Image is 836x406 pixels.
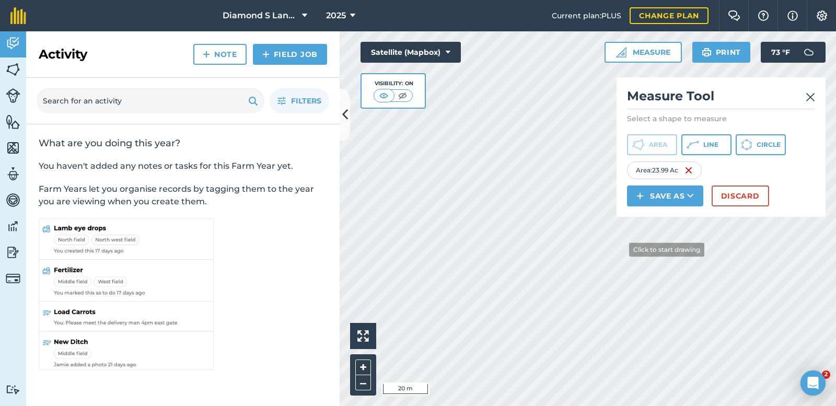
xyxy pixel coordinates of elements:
[262,48,270,61] img: svg+xml;base64,PHN2ZyB4bWxucz0iaHR0cDovL3d3dy53My5vcmcvMjAwMC9zdmciIHdpZHRoPSIxNCIgaGVpZ2h0PSIyNC...
[761,42,826,63] button: 73 °F
[800,370,826,396] div: Open Intercom Messenger
[6,245,20,260] img: svg+xml;base64,PD94bWwgdmVyc2lvbj0iMS4wIiBlbmNvZGluZz0idXRmLTgiPz4KPCEtLSBHZW5lcmF0b3I6IEFkb2JlIE...
[39,46,87,63] h2: Activity
[248,95,258,107] img: svg+xml;base64,PHN2ZyB4bWxucz0iaHR0cDovL3d3dy53My5vcmcvMjAwMC9zdmciIHdpZHRoPSIxOSIgaGVpZ2h0PSIyNC...
[270,88,329,113] button: Filters
[703,141,718,149] span: Line
[636,190,644,202] img: svg+xml;base64,PHN2ZyB4bWxucz0iaHR0cDovL3d3dy53My5vcmcvMjAwMC9zdmciIHdpZHRoPSIxNCIgaGVpZ2h0PSIyNC...
[627,88,815,109] h2: Measure Tool
[6,271,20,286] img: svg+xml;base64,PD94bWwgdmVyc2lvbj0iMS4wIiBlbmNvZGluZz0idXRmLTgiPz4KPCEtLSBHZW5lcmF0b3I6IEFkb2JlIE...
[757,141,781,149] span: Circle
[377,90,390,101] img: svg+xml;base64,PHN2ZyB4bWxucz0iaHR0cDovL3d3dy53My5vcmcvMjAwMC9zdmciIHdpZHRoPSI1MCIgaGVpZ2h0PSI0MC...
[355,375,371,390] button: –
[6,166,20,182] img: svg+xml;base64,PD94bWwgdmVyc2lvbj0iMS4wIiBlbmNvZGluZz0idXRmLTgiPz4KPCEtLSBHZW5lcmF0b3I6IEFkb2JlIE...
[806,91,815,103] img: svg+xml;base64,PHN2ZyB4bWxucz0iaHR0cDovL3d3dy53My5vcmcvMjAwMC9zdmciIHdpZHRoPSIyMiIgaGVpZ2h0PSIzMC...
[357,330,369,342] img: Four arrows, one pointing top left, one top right, one bottom right and the last bottom left
[6,140,20,156] img: svg+xml;base64,PHN2ZyB4bWxucz0iaHR0cDovL3d3dy53My5vcmcvMjAwMC9zdmciIHdpZHRoPSI1NiIgaGVpZ2h0PSI2MC...
[6,114,20,130] img: svg+xml;base64,PHN2ZyB4bWxucz0iaHR0cDovL3d3dy53My5vcmcvMjAwMC9zdmciIHdpZHRoPSI1NiIgaGVpZ2h0PSI2MC...
[37,88,264,113] input: Search for an activity
[728,10,740,21] img: Two speech bubbles overlapping with the left bubble in the forefront
[253,44,327,65] a: Field Job
[616,47,626,57] img: Ruler icon
[605,42,682,63] button: Measure
[10,7,26,24] img: fieldmargin Logo
[6,36,20,51] img: svg+xml;base64,PD94bWwgdmVyc2lvbj0iMS4wIiBlbmNvZGluZz0idXRmLTgiPz4KPCEtLSBHZW5lcmF0b3I6IEFkb2JlIE...
[361,42,461,63] button: Satellite (Mapbox)
[39,160,327,172] p: You haven't added any notes or tasks for this Farm Year yet.
[712,185,769,206] button: Discard
[374,79,413,88] div: Visibility: On
[684,164,693,177] img: svg+xml;base64,PHN2ZyB4bWxucz0iaHR0cDovL3d3dy53My5vcmcvMjAwMC9zdmciIHdpZHRoPSIxNiIgaGVpZ2h0PSIyNC...
[6,88,20,103] img: svg+xml;base64,PD94bWwgdmVyc2lvbj0iMS4wIiBlbmNvZGluZz0idXRmLTgiPz4KPCEtLSBHZW5lcmF0b3I6IEFkb2JlIE...
[822,370,830,379] span: 2
[627,185,703,206] button: Save as
[630,7,709,24] a: Change plan
[692,42,751,63] button: Print
[326,9,346,22] span: 2025
[193,44,247,65] a: Note
[203,48,210,61] img: svg+xml;base64,PHN2ZyB4bWxucz0iaHR0cDovL3d3dy53My5vcmcvMjAwMC9zdmciIHdpZHRoPSIxNCIgaGVpZ2h0PSIyNC...
[291,95,321,107] span: Filters
[552,10,621,21] span: Current plan : PLUS
[6,385,20,395] img: svg+xml;base64,PD94bWwgdmVyc2lvbj0iMS4wIiBlbmNvZGluZz0idXRmLTgiPz4KPCEtLSBHZW5lcmF0b3I6IEFkb2JlIE...
[736,134,786,155] button: Circle
[627,134,677,155] button: Area
[627,113,815,124] p: Select a shape to measure
[702,46,712,59] img: svg+xml;base64,PHN2ZyB4bWxucz0iaHR0cDovL3d3dy53My5vcmcvMjAwMC9zdmciIHdpZHRoPSIxOSIgaGVpZ2h0PSIyNC...
[649,141,667,149] span: Area
[39,137,327,149] h2: What are you doing this year?
[6,192,20,208] img: svg+xml;base64,PD94bWwgdmVyc2lvbj0iMS4wIiBlbmNvZGluZz0idXRmLTgiPz4KPCEtLSBHZW5lcmF0b3I6IEFkb2JlIE...
[816,10,828,21] img: A cog icon
[681,134,731,155] button: Line
[6,62,20,77] img: svg+xml;base64,PHN2ZyB4bWxucz0iaHR0cDovL3d3dy53My5vcmcvMjAwMC9zdmciIHdpZHRoPSI1NiIgaGVpZ2h0PSI2MC...
[627,161,702,179] div: Area : 23.99 Ac
[798,42,819,63] img: svg+xml;base64,PD94bWwgdmVyc2lvbj0iMS4wIiBlbmNvZGluZz0idXRmLTgiPz4KPCEtLSBHZW5lcmF0b3I6IEFkb2JlIE...
[629,242,704,257] div: Click to start drawing
[396,90,409,101] img: svg+xml;base64,PHN2ZyB4bWxucz0iaHR0cDovL3d3dy53My5vcmcvMjAwMC9zdmciIHdpZHRoPSI1MCIgaGVpZ2h0PSI0MC...
[757,10,770,21] img: A question mark icon
[771,42,790,63] span: 73 ° F
[6,218,20,234] img: svg+xml;base64,PD94bWwgdmVyc2lvbj0iMS4wIiBlbmNvZGluZz0idXRmLTgiPz4KPCEtLSBHZW5lcmF0b3I6IEFkb2JlIE...
[355,359,371,375] button: +
[787,9,798,22] img: svg+xml;base64,PHN2ZyB4bWxucz0iaHR0cDovL3d3dy53My5vcmcvMjAwMC9zdmciIHdpZHRoPSIxNyIgaGVpZ2h0PSIxNy...
[223,9,298,22] span: Diamond S Land and Cattle
[39,183,327,208] p: Farm Years let you organise records by tagging them to the year you are viewing when you create t...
